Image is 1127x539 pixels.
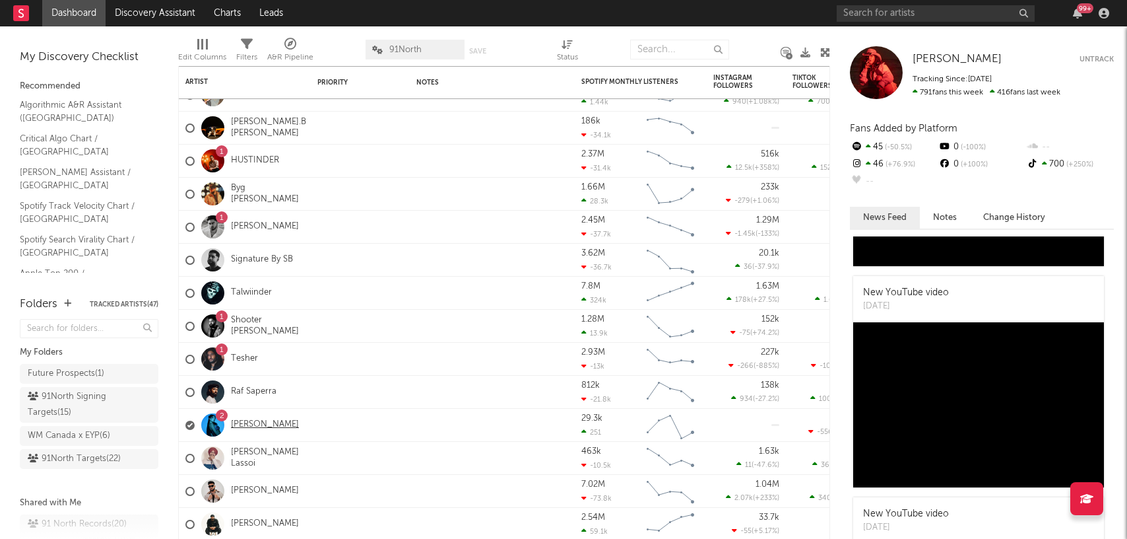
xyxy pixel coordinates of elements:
a: 91North Targets(22) [20,449,158,469]
div: 29.3k [581,414,602,423]
div: ( ) [731,394,779,403]
a: [PERSON_NAME] Assistant / [GEOGRAPHIC_DATA] [20,165,145,192]
a: 91North Signing Targets(15) [20,387,158,423]
div: ( ) [810,493,858,502]
a: [PERSON_NAME] [231,419,299,431]
div: -34.1k [581,131,611,139]
span: 178k [735,297,751,304]
div: Filters [236,33,257,71]
div: My Discovery Checklist [20,50,158,65]
span: +100 % [959,161,988,168]
div: [DATE] [863,300,949,313]
div: My Folders [20,345,158,361]
div: 227k [761,348,779,357]
span: +27.5 % [753,297,777,304]
div: ( ) [726,163,779,172]
div: ( ) [728,361,779,370]
div: Notes [416,79,548,87]
span: -556 [817,429,833,436]
span: +74.2 % [752,330,777,337]
span: Tracking Since: [DATE] [913,75,992,83]
input: Search for folders... [20,319,158,338]
a: Shooter [PERSON_NAME] [231,315,304,338]
span: 416 fans last week [913,89,1060,96]
svg: Chart title [641,112,700,145]
svg: Chart title [641,409,700,442]
div: TikTok Followers [792,74,839,90]
div: 46 [850,156,938,173]
span: -1.45k [734,231,756,238]
svg: Chart title [641,376,700,409]
button: News Feed [850,207,920,229]
a: Spotify Search Virality Chart / [GEOGRAPHIC_DATA] [20,233,145,260]
a: Talwiinder [231,287,272,299]
span: 791 fans this week [913,89,983,96]
a: Critical Algo Chart / [GEOGRAPHIC_DATA] [20,131,145,159]
button: Tracked Artists(47) [90,301,158,308]
div: Folders [20,297,57,312]
div: ( ) [812,163,858,172]
div: 1.29M [756,216,779,225]
div: 2.54M [581,513,605,522]
div: Shared with Me [20,495,158,511]
div: Future Prospects ( 1 ) [28,366,104,382]
a: [PERSON_NAME] Lassoi [231,447,304,470]
span: +233 % [755,495,777,502]
svg: Chart title [641,343,700,376]
div: New YouTube video [863,507,949,521]
div: 1.28M [581,315,604,324]
button: Notes [920,207,970,229]
span: +5.17 % [754,528,777,535]
a: Signature By SB [231,254,293,266]
span: +250 % [1064,161,1093,168]
div: -13k [581,362,604,371]
span: -75 [739,330,750,337]
span: +1.08k % [748,98,777,106]
div: 28.3k [581,197,608,205]
span: -55 [740,528,752,535]
div: 91North Targets ( 22 ) [28,451,121,467]
span: +1.06 % [752,198,777,205]
span: -27.2 % [755,396,777,403]
span: 940 [732,98,746,106]
a: Byg [PERSON_NAME] [231,183,304,205]
span: -100 % [959,144,986,151]
span: 700 [817,98,830,106]
a: HUSTINDER [231,155,279,166]
div: ( ) [730,328,779,337]
svg: Chart title [641,277,700,310]
a: [PERSON_NAME] [231,485,299,497]
span: Fans Added by Platform [850,124,957,133]
svg: Chart title [641,475,700,508]
div: ( ) [726,493,779,502]
span: 152 [820,164,831,172]
button: Change History [970,207,1058,229]
div: Instagram Followers [713,74,759,90]
div: 0 [938,156,1025,173]
span: -47.6 % [754,462,777,469]
div: 45 [850,139,938,156]
div: 1.63M [756,282,779,291]
span: -133 % [757,231,777,238]
div: 1.04M [756,480,779,489]
div: ( ) [811,361,858,370]
div: 516k [761,150,779,159]
input: Search for artists [837,5,1035,22]
span: 2.07k [734,495,753,502]
div: 463k [581,447,601,456]
div: -73.8k [581,494,612,503]
div: 3.62M [581,249,605,258]
div: ( ) [808,427,858,436]
a: Tesher [231,353,258,365]
div: ( ) [736,460,779,469]
span: -266 [737,363,754,370]
div: Priority [317,79,370,87]
a: Spotify Track Velocity Chart / [GEOGRAPHIC_DATA] [20,199,145,226]
div: ( ) [735,262,779,271]
div: 0 [938,139,1025,156]
div: 7.8M [581,282,600,291]
span: 12.5k [735,164,752,172]
button: 99+ [1073,8,1082,18]
div: Edit Columns [178,33,226,71]
div: Artist [185,78,284,86]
